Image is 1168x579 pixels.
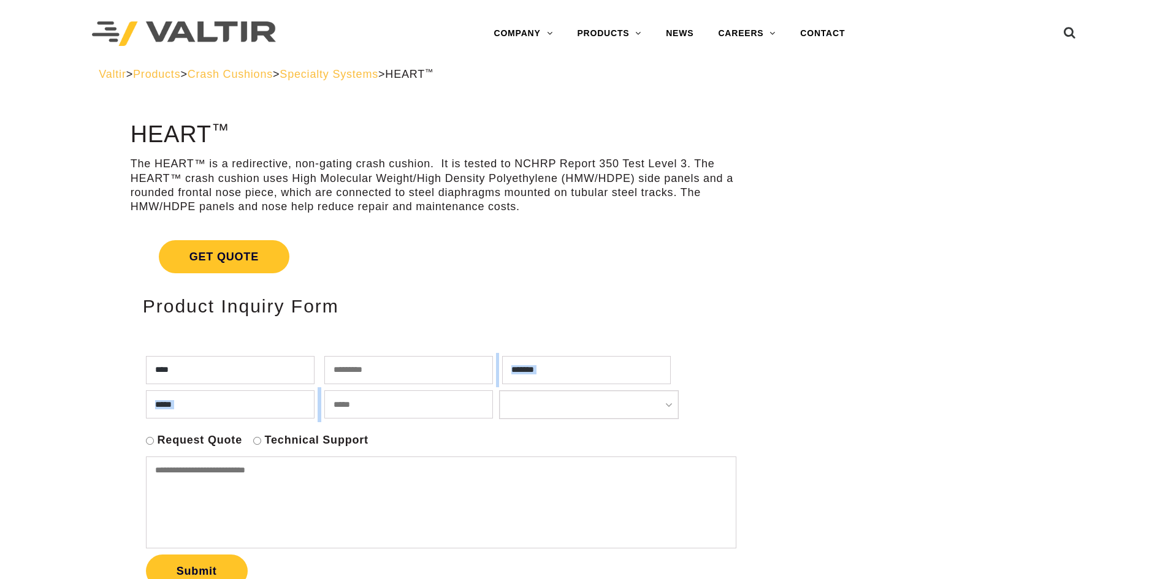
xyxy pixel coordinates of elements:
[188,68,273,80] a: Crash Cushions
[265,433,368,447] label: Technical Support
[280,68,378,80] a: Specialty Systems
[385,68,433,80] span: HEART
[565,21,654,46] a: PRODUCTS
[92,21,276,47] img: Valtir
[654,21,706,46] a: NEWS
[131,122,746,148] h1: HEART
[99,67,1069,81] div: > > > >
[131,157,746,214] p: The HEART™ is a redirective, non-gating crash cushion. It is tested to NCHRP Report 350 Test Leve...
[131,225,746,288] a: Get Quote
[212,120,229,140] sup: ™
[706,21,788,46] a: CAREERS
[788,21,857,46] a: CONTACT
[159,240,289,273] span: Get Quote
[158,433,242,447] label: Request Quote
[481,21,565,46] a: COMPANY
[133,68,180,80] a: Products
[425,67,433,77] sup: ™
[99,68,126,80] a: Valtir
[143,296,733,316] h2: Product Inquiry Form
